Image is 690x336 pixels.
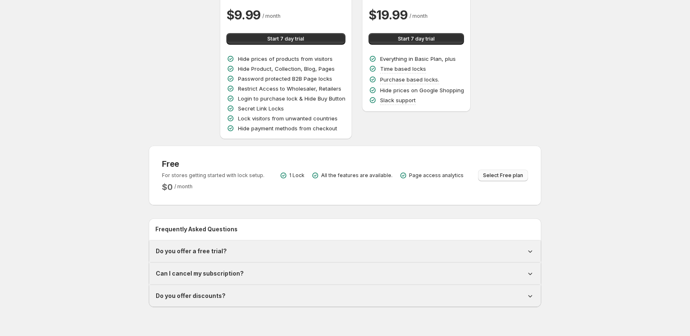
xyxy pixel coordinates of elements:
[174,183,193,190] span: / month
[409,172,464,179] p: Page access analytics
[267,36,304,42] span: Start 7 day trial
[162,172,264,179] p: For stores getting started with lock setup.
[238,124,337,132] p: Hide payment methods from checkout
[238,114,338,122] p: Lock visitors from unwanted countries
[238,84,341,93] p: Restrict Access to Wholesaler, Retailers
[398,36,435,42] span: Start 7 day trial
[483,172,523,179] span: Select Free plan
[380,86,464,94] p: Hide prices on Google Shopping
[238,94,345,103] p: Login to purchase lock & Hide Buy Button
[162,182,173,192] h2: $ 0
[321,172,393,179] p: All the features are available.
[162,159,264,169] h3: Free
[409,13,428,19] span: / month
[369,7,408,23] h2: $ 19.99
[156,292,226,300] h1: Do you offer discounts?
[226,33,345,45] button: Start 7 day trial
[238,74,332,83] p: Password protected B2B Page locks
[238,104,284,113] p: Secret Link Locks
[289,172,305,179] p: 1 Lock
[238,65,335,73] p: Hide Product, Collection, Blog, Pages
[226,7,261,23] h2: $ 9.99
[369,33,464,45] button: Start 7 day trial
[238,55,333,63] p: Hide prices of products from visitors
[380,96,416,104] p: Slack support
[262,13,281,19] span: / month
[478,170,528,181] button: Select Free plan
[156,269,244,278] h1: Can I cancel my subscription?
[155,225,535,233] h2: Frequently Asked Questions
[380,65,426,73] p: Time based locks
[380,75,439,84] p: Purchase based locks.
[380,55,456,63] p: Everything in Basic Plan, plus
[156,247,227,255] h1: Do you offer a free trial?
